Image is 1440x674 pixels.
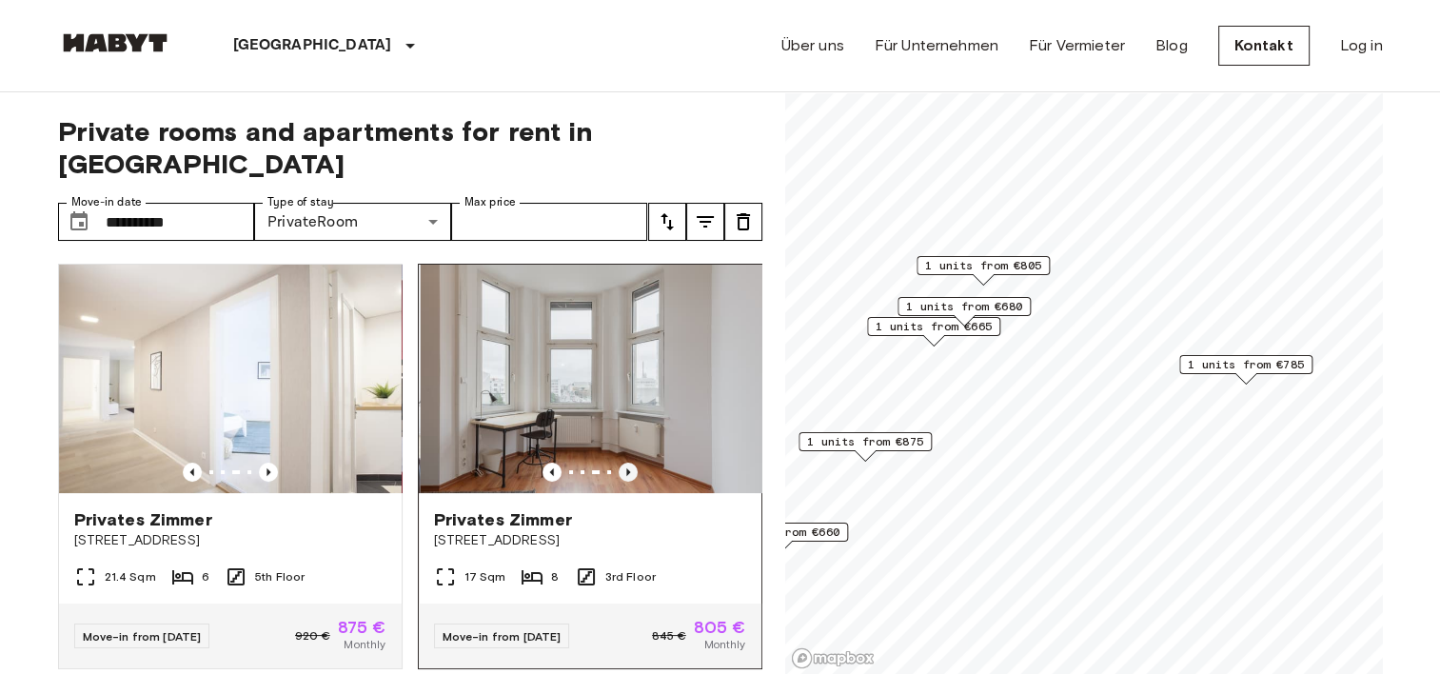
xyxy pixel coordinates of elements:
[233,34,392,57] p: [GEOGRAPHIC_DATA]
[1340,34,1383,57] a: Log in
[434,508,572,531] span: Privates Zimmer
[58,115,762,180] span: Private rooms and apartments for rent in [GEOGRAPHIC_DATA]
[418,264,762,669] a: Previous imagePrevious imagePrivates Zimmer[STREET_ADDRESS]17 Sqm83rd FloorMove-in from [DATE]845...
[906,298,1022,315] span: 1 units from €680
[694,619,746,636] span: 805 €
[464,194,516,210] label: Max price
[295,627,330,644] span: 920 €
[443,629,562,644] span: Move-in from [DATE]
[807,433,923,450] span: 1 units from €875
[1155,34,1188,57] a: Blog
[74,531,386,550] span: [STREET_ADDRESS]
[259,463,278,482] button: Previous image
[715,523,848,552] div: Map marker
[652,627,686,644] span: 845 €
[723,524,839,541] span: 1 units from €660
[344,636,385,653] span: Monthly
[464,568,506,585] span: 17 Sqm
[267,194,334,210] label: Type of stay
[183,463,202,482] button: Previous image
[83,629,202,644] span: Move-in from [DATE]
[338,619,386,636] span: 875 €
[551,568,559,585] span: 8
[875,34,998,57] a: Für Unternehmen
[59,265,402,493] img: Marketing picture of unit DE-01-046-001-05H
[724,203,762,241] button: tune
[58,264,403,669] a: Previous imagePrevious imagePrivates Zimmer[STREET_ADDRESS]21.4 Sqm65th FloorMove-in from [DATE]9...
[917,256,1050,286] div: Map marker
[1218,26,1310,66] a: Kontakt
[60,203,98,241] button: Choose date, selected date is 1 Oct 2025
[1179,355,1312,385] div: Map marker
[867,317,1000,347] div: Map marker
[542,463,562,482] button: Previous image
[876,318,992,335] span: 1 units from €665
[420,265,762,493] img: Marketing picture of unit DE-01-047-05H
[1188,356,1304,373] span: 1 units from €785
[605,568,656,585] span: 3rd Floor
[105,568,156,585] span: 21.4 Sqm
[791,647,875,669] a: Mapbox logo
[648,203,686,241] button: tune
[898,297,1031,327] div: Map marker
[1029,34,1125,57] a: Für Vermieter
[781,34,844,57] a: Über uns
[686,203,724,241] button: tune
[925,257,1041,274] span: 1 units from €805
[74,508,212,531] span: Privates Zimmer
[255,568,305,585] span: 5th Floor
[71,194,142,210] label: Move-in date
[619,463,638,482] button: Previous image
[703,636,745,653] span: Monthly
[202,568,209,585] span: 6
[58,33,172,52] img: Habyt
[254,203,451,241] div: PrivateRoom
[434,531,746,550] span: [STREET_ADDRESS]
[799,432,932,462] div: Map marker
